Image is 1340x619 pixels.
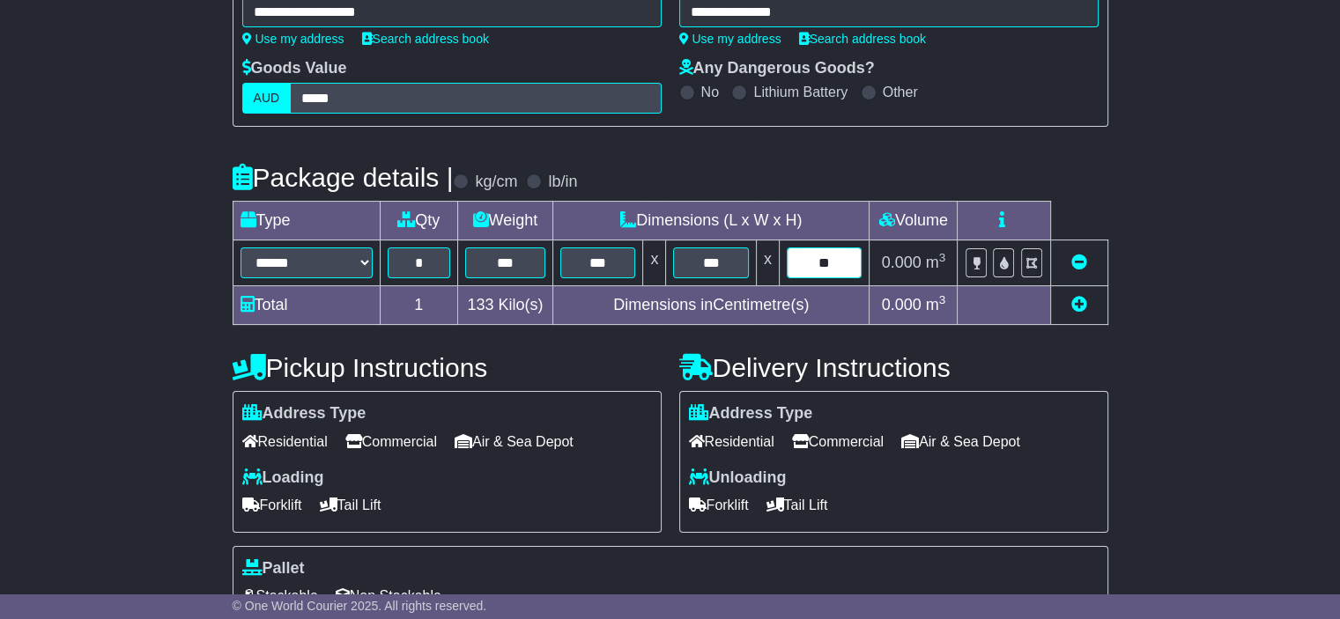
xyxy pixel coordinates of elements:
label: Address Type [242,404,366,424]
label: Unloading [689,468,787,488]
label: Goods Value [242,59,347,78]
td: 1 [380,286,457,325]
td: Dimensions (L x W x H) [552,202,869,240]
label: Loading [242,468,324,488]
td: Type [233,202,380,240]
span: m [926,296,946,313]
a: Use my address [679,32,781,46]
span: Residential [689,428,774,455]
span: Commercial [792,428,884,455]
h4: Delivery Instructions [679,353,1108,382]
a: Add new item [1071,296,1087,313]
span: 133 [467,296,493,313]
span: Tail Lift [766,491,828,519]
td: x [756,240,779,286]
h4: Pickup Instructions [233,353,662,382]
label: Lithium Battery [753,84,848,100]
a: Remove this item [1071,254,1087,271]
a: Search address book [799,32,926,46]
h4: Package details | [233,163,454,192]
td: Total [233,286,380,325]
sup: 3 [939,293,946,306]
sup: 3 [939,251,946,264]
span: Tail Lift [320,491,381,519]
span: Forklift [242,491,302,519]
label: No [701,84,719,100]
span: Non Stackable [336,582,441,609]
span: Stackable [242,582,318,609]
a: Use my address [242,32,344,46]
td: Weight [457,202,552,240]
label: Pallet [242,559,305,578]
span: Commercial [345,428,437,455]
label: Address Type [689,404,813,424]
td: Volume [870,202,958,240]
td: Kilo(s) [457,286,552,325]
a: Search address book [362,32,489,46]
span: © One World Courier 2025. All rights reserved. [233,599,487,613]
span: Forklift [689,491,749,519]
span: Residential [242,428,328,455]
span: 0.000 [882,296,922,313]
label: Other [883,84,918,100]
label: kg/cm [475,173,517,192]
td: x [643,240,666,286]
td: Dimensions in Centimetre(s) [552,286,869,325]
span: Air & Sea Depot [455,428,574,455]
span: 0.000 [882,254,922,271]
span: Air & Sea Depot [901,428,1020,455]
label: Any Dangerous Goods? [679,59,875,78]
label: lb/in [548,173,577,192]
span: m [926,254,946,271]
label: AUD [242,83,292,114]
td: Qty [380,202,457,240]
